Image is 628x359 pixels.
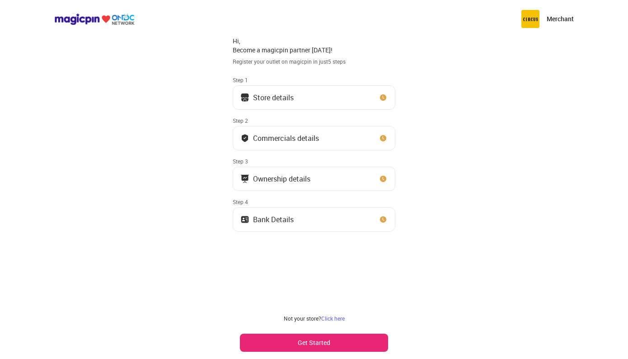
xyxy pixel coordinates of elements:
[379,93,388,102] img: clock_icon_new.67dbf243.svg
[379,134,388,143] img: clock_icon_new.67dbf243.svg
[253,95,294,100] div: Store details
[233,198,395,205] div: Step 4
[233,158,395,165] div: Step 3
[379,174,388,183] img: clock_icon_new.67dbf243.svg
[233,167,395,191] button: Ownership details
[233,85,395,110] button: Store details
[233,37,395,54] div: Hi, Become a magicpin partner [DATE]!
[547,14,574,23] p: Merchant
[253,136,319,140] div: Commercials details
[54,13,135,25] img: ondc-logo-new-small.8a59708e.svg
[233,76,395,84] div: Step 1
[240,93,249,102] img: storeIcon.9b1f7264.svg
[233,207,395,232] button: Bank Details
[521,10,539,28] img: circus.b677b59b.png
[240,215,249,224] img: ownership_icon.37569ceb.svg
[253,217,294,222] div: Bank Details
[253,177,310,181] div: Ownership details
[240,174,249,183] img: commercials_icon.983f7837.svg
[233,126,395,150] button: Commercials details
[321,315,345,322] a: Click here
[284,315,321,322] span: Not your store?
[240,334,388,352] button: Get Started
[233,117,395,124] div: Step 2
[240,134,249,143] img: bank_details_tick.fdc3558c.svg
[233,58,395,65] div: Register your outlet on magicpin in just 5 steps
[379,215,388,224] img: clock_icon_new.67dbf243.svg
